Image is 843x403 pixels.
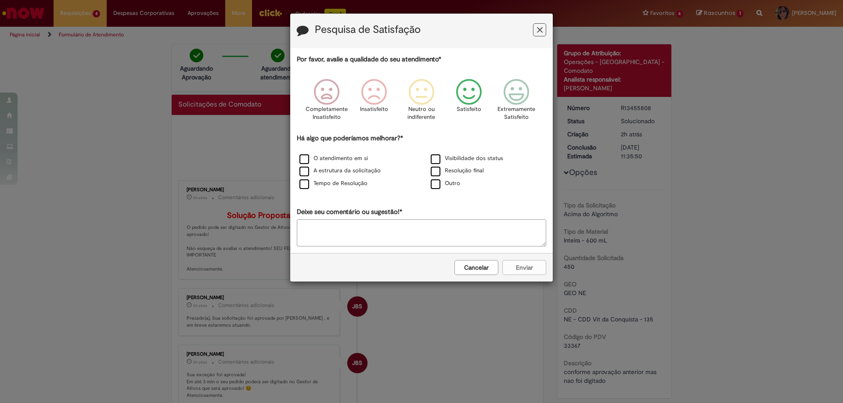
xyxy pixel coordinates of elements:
[399,72,444,132] div: Neutro ou indiferente
[497,105,535,121] p: Extremamente Satisfeito
[431,179,460,188] label: Outro
[447,72,491,132] div: Satisfeito
[299,154,368,163] label: O atendimento em si
[299,179,367,188] label: Tempo de Resolução
[406,105,437,121] p: Neutro ou indiferente
[304,72,349,132] div: Completamente Insatisfeito
[299,167,381,175] label: A estrutura da solicitação
[306,105,348,121] p: Completamente Insatisfeito
[297,55,441,64] label: Por favor, avalie a qualidade do seu atendimento*
[431,167,484,175] label: Resolução final
[454,260,498,275] button: Cancelar
[297,134,546,190] div: Há algo que poderíamos melhorar?*
[457,105,481,114] p: Satisfeito
[315,24,421,36] label: Pesquisa de Satisfação
[494,72,539,132] div: Extremamente Satisfeito
[297,207,402,217] label: Deixe seu comentário ou sugestão!*
[360,105,388,114] p: Insatisfeito
[352,72,396,132] div: Insatisfeito
[431,154,503,163] label: Visibilidade dos status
